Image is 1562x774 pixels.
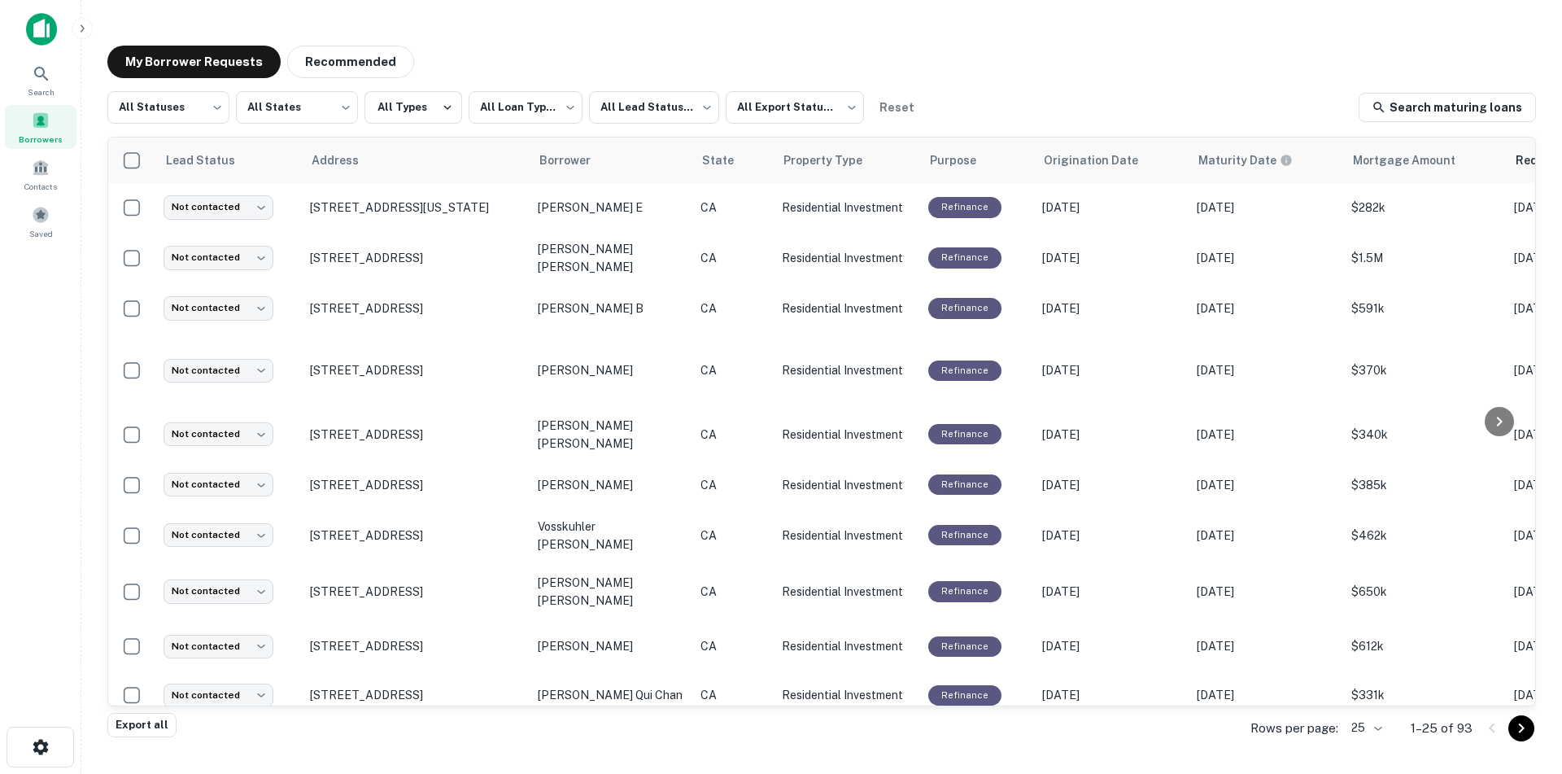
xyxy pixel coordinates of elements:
[164,195,273,219] div: Not contacted
[1042,527,1180,544] p: [DATE]
[930,151,997,170] span: Purpose
[1351,686,1498,704] p: $331k
[310,301,521,316] p: [STREET_ADDRESS]
[302,138,530,183] th: Address
[782,583,912,601] p: Residential Investment
[1042,361,1180,379] p: [DATE]
[155,138,302,183] th: Lead Status
[782,199,912,216] p: Residential Investment
[1197,527,1335,544] p: [DATE]
[1197,361,1335,379] p: [DATE]
[24,180,57,193] span: Contacts
[5,105,76,149] a: Borrowers
[310,584,521,599] p: [STREET_ADDRESS]
[26,13,57,46] img: capitalize-icon.png
[538,574,684,610] p: [PERSON_NAME] [PERSON_NAME]
[28,85,55,98] span: Search
[1351,300,1498,317] p: $591k
[539,151,612,170] span: Borrower
[1351,583,1498,601] p: $650k
[700,426,766,444] p: CA
[538,686,684,704] p: [PERSON_NAME] qui chan
[287,46,414,78] button: Recommended
[164,579,273,603] div: Not contacted
[164,422,273,446] div: Not contacted
[1042,583,1180,601] p: [DATE]
[1042,300,1180,317] p: [DATE]
[164,359,273,383] div: Not contacted
[1351,637,1498,655] p: $612k
[928,361,1001,381] div: This loan purpose was for refinancing
[1042,637,1180,655] p: [DATE]
[700,249,766,267] p: CA
[782,426,912,444] p: Residential Investment
[165,151,256,170] span: Lead Status
[469,86,582,129] div: All Loan Types
[928,247,1001,268] div: This loan purpose was for refinancing
[1197,426,1335,444] p: [DATE]
[29,227,53,240] span: Saved
[164,684,273,707] div: Not contacted
[364,91,462,124] button: All Types
[538,300,684,317] p: [PERSON_NAME] b
[1250,719,1338,738] p: Rows per page:
[1197,249,1335,267] p: [DATE]
[530,138,692,183] th: Borrower
[310,363,521,378] p: [STREET_ADDRESS]
[107,86,229,129] div: All Statuses
[700,637,766,655] p: CA
[928,685,1001,706] div: This loan purpose was for refinancing
[1345,716,1385,740] div: 25
[726,86,864,129] div: All Export Statuses
[920,138,1034,183] th: Purpose
[1042,426,1180,444] p: [DATE]
[1411,719,1473,738] p: 1–25 of 93
[164,296,273,320] div: Not contacted
[5,152,76,196] a: Contacts
[538,476,684,494] p: [PERSON_NAME]
[538,199,684,216] p: [PERSON_NAME] e
[310,478,521,492] p: [STREET_ADDRESS]
[5,58,76,102] a: Search
[700,583,766,601] p: CA
[1351,249,1498,267] p: $1.5M
[700,300,766,317] p: CA
[1197,199,1335,216] p: [DATE]
[5,199,76,243] a: Saved
[870,91,923,124] button: Reset
[692,138,774,183] th: State
[312,151,380,170] span: Address
[19,133,63,146] span: Borrowers
[1351,527,1498,544] p: $462k
[782,361,912,379] p: Residential Investment
[700,527,766,544] p: CA
[164,246,273,269] div: Not contacted
[236,86,358,129] div: All States
[538,417,684,453] p: [PERSON_NAME] [PERSON_NAME]
[783,151,884,170] span: Property Type
[1351,426,1498,444] p: $340k
[1198,151,1293,169] div: Maturity dates displayed may be estimated. Please contact the lender for the most accurate maturi...
[700,476,766,494] p: CA
[1351,361,1498,379] p: $370k
[1353,151,1477,170] span: Mortgage Amount
[928,581,1001,601] div: This loan purpose was for refinancing
[1198,151,1314,169] span: Maturity dates displayed may be estimated. Please contact the lender for the most accurate maturi...
[538,518,684,553] p: vosskuhler [PERSON_NAME]
[782,686,912,704] p: Residential Investment
[589,86,719,129] div: All Lead Statuses
[782,249,912,267] p: Residential Investment
[1481,644,1562,722] iframe: Chat Widget
[1198,151,1276,169] h6: Maturity Date
[164,523,273,547] div: Not contacted
[782,300,912,317] p: Residential Investment
[782,637,912,655] p: Residential Investment
[538,361,684,379] p: [PERSON_NAME]
[107,713,177,737] button: Export all
[538,240,684,276] p: [PERSON_NAME] [PERSON_NAME]
[1042,476,1180,494] p: [DATE]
